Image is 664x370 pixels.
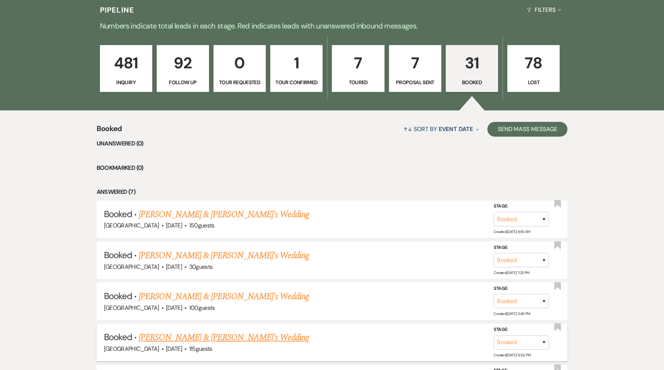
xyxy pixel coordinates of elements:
a: [PERSON_NAME] & [PERSON_NAME]'s Wedding [139,290,309,303]
a: 7Proposal Sent [389,45,441,92]
a: [PERSON_NAME] & [PERSON_NAME]'s Wedding [139,249,309,262]
a: 78Lost [507,45,560,92]
p: Tour Confirmed [275,78,318,86]
span: Booked [97,123,122,139]
p: 1 [275,51,318,75]
span: Created: [DATE] 8:55 AM [494,229,530,234]
label: Stage: [494,285,549,293]
a: 0Tour Requested [213,45,266,92]
a: 1Tour Confirmed [270,45,323,92]
span: 100 guests [189,304,215,312]
label: Stage: [494,326,549,334]
li: Bookmarked (0) [97,163,568,173]
span: Booked [104,249,132,261]
p: 78 [512,51,555,75]
p: 92 [161,51,204,75]
a: 31Booked [446,45,498,92]
p: Follow Up [161,78,204,86]
p: Inquiry [105,78,147,86]
button: Send Mass Message [487,122,568,137]
a: 7Toured [332,45,384,92]
p: Lost [512,78,555,86]
span: Created: [DATE] 3:40 PM [494,311,530,316]
span: [GEOGRAPHIC_DATA] [104,263,159,271]
li: Answered (7) [97,187,568,197]
label: Stage: [494,244,549,252]
label: Stage: [494,202,549,210]
span: Event Date [439,125,473,133]
span: 150 guests [189,222,215,229]
a: [PERSON_NAME] & [PERSON_NAME]'s Wedding [139,208,309,221]
span: Booked [104,208,132,220]
span: [DATE] [166,304,182,312]
button: Sort By Event Date [400,119,482,139]
li: Unanswered (0) [97,139,568,148]
span: [GEOGRAPHIC_DATA] [104,345,159,353]
a: 92Follow Up [157,45,209,92]
span: 30 guests [189,263,213,271]
h3: Pipeline [100,5,135,15]
span: [DATE] [166,345,182,353]
p: 31 [451,51,493,75]
span: Created: [DATE] 12:02 PM [494,353,531,357]
span: [DATE] [166,222,182,229]
p: 0 [218,51,261,75]
a: [PERSON_NAME] & [PERSON_NAME]'s Wedding [139,331,309,344]
span: ↑↓ [403,125,412,133]
p: Numbers indicate total leads in each stage. Red indicates leads with unanswered inbound messages. [67,20,598,32]
p: Toured [337,78,379,86]
span: [GEOGRAPHIC_DATA] [104,222,159,229]
p: 7 [394,51,437,75]
p: Tour Requested [218,78,261,86]
span: Created: [DATE] 7:25 PM [494,270,529,275]
span: [GEOGRAPHIC_DATA] [104,304,159,312]
span: 115 guests [189,345,212,353]
p: Proposal Sent [394,78,437,86]
span: Booked [104,290,132,302]
span: [DATE] [166,263,182,271]
a: 481Inquiry [100,45,152,92]
p: 7 [337,51,379,75]
span: Booked [104,331,132,343]
p: Booked [451,78,493,86]
p: 481 [105,51,147,75]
